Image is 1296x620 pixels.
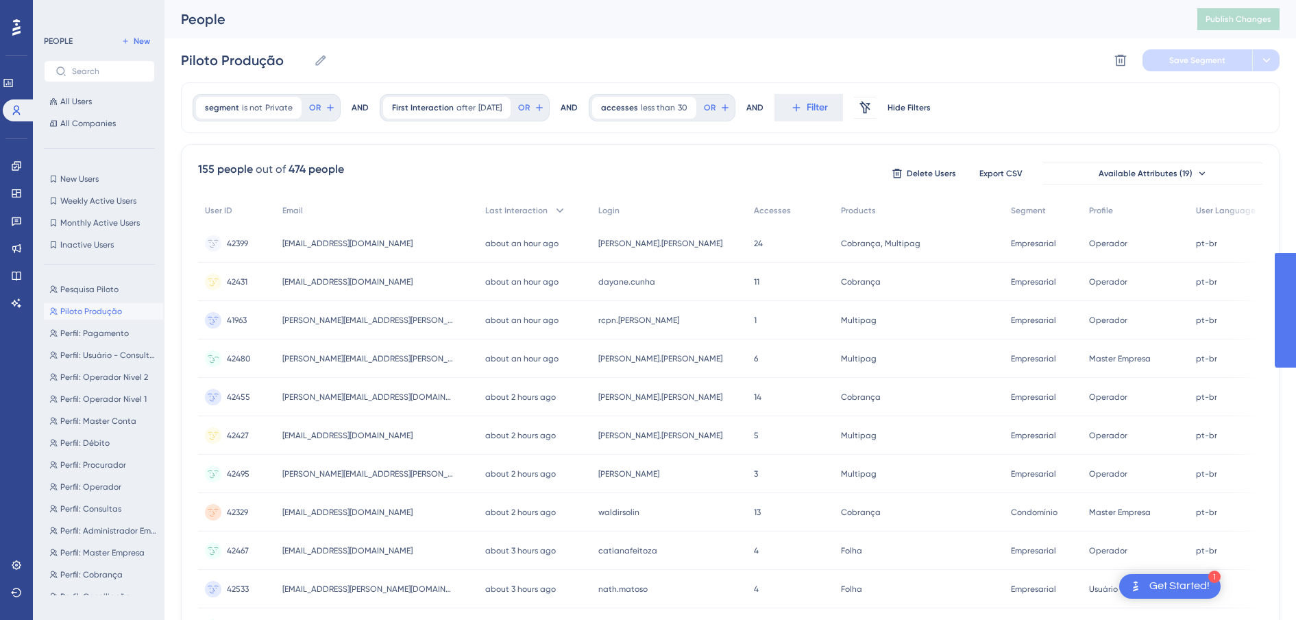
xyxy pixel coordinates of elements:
[1043,163,1262,184] button: Available Attributes (19)
[966,163,1035,184] button: Export CSV
[44,193,155,209] button: Weekly Active Users
[1127,578,1144,595] img: launcher-image-alternative-text
[227,430,249,441] span: 42427
[1089,545,1127,556] span: Operador
[282,392,454,403] span: [PERSON_NAME][EMAIL_ADDRESS][DOMAIN_NAME]
[841,276,881,287] span: Cobrança
[979,168,1023,179] span: Export CSV
[256,161,286,178] div: out of
[117,33,155,49] button: New
[887,97,931,119] button: Hide Filters
[60,96,92,107] span: All Users
[44,303,163,320] button: Piloto Produção
[678,102,687,113] span: 30
[1196,353,1217,364] span: pt-br
[134,36,150,47] span: New
[561,94,578,121] div: AND
[1206,14,1271,25] span: Publish Changes
[598,205,620,216] span: Login
[282,238,413,249] span: [EMAIL_ADDRESS][DOMAIN_NAME]
[282,276,413,287] span: [EMAIL_ADDRESS][DOMAIN_NAME]
[598,238,722,249] span: [PERSON_NAME].[PERSON_NAME]
[44,281,163,298] button: Pesquisa Piloto
[60,217,140,228] span: Monthly Active Users
[1011,507,1057,518] span: Condomínio
[44,435,163,451] button: Perfil: Débito
[478,102,502,113] span: [DATE]
[227,315,247,326] span: 41963
[754,507,761,518] span: 13
[282,353,454,364] span: [PERSON_NAME][EMAIL_ADDRESS][PERSON_NAME][DOMAIN_NAME]
[205,205,232,216] span: User ID
[227,353,251,364] span: 42480
[44,347,163,363] button: Perfil: Usuário - Consultas
[754,276,759,287] span: 11
[841,315,877,326] span: Multipag
[1142,49,1252,71] button: Save Segment
[181,10,1163,29] div: People
[1089,430,1127,441] span: Operador
[704,102,716,113] span: OR
[60,525,158,536] span: Perfil: Administrador Empresa
[754,315,757,326] span: 1
[598,545,657,556] span: catianafeitoza
[44,479,163,495] button: Perfil: Operador
[282,584,454,595] span: [EMAIL_ADDRESS][PERSON_NAME][DOMAIN_NAME]
[598,430,722,441] span: [PERSON_NAME].[PERSON_NAME]
[1196,238,1217,249] span: pt-br
[44,545,163,561] button: Perfil: Master Empresa
[774,94,843,121] button: Filter
[890,163,958,184] button: Delete Users
[227,545,249,556] span: 42467
[598,468,659,479] span: [PERSON_NAME]
[227,392,250,403] span: 42455
[641,102,675,113] span: less than
[485,354,559,363] time: about an hour ago
[1089,468,1127,479] span: Operador
[44,588,163,605] button: Perfil: Conciliação
[282,430,413,441] span: [EMAIL_ADDRESS][DOMAIN_NAME]
[309,102,321,113] span: OR
[205,102,239,113] span: segment
[44,501,163,517] button: Perfil: Consultas
[44,567,163,583] button: Perfil: Cobrança
[227,584,249,595] span: 42533
[44,325,163,342] button: Perfil: Pagamento
[746,94,763,121] div: AND
[1011,392,1056,403] span: Empresarial
[485,315,559,325] time: about an hour ago
[60,239,114,250] span: Inactive Users
[289,161,344,178] div: 474 people
[44,215,155,231] button: Monthly Active Users
[1149,579,1210,594] div: Get Started!
[60,195,136,206] span: Weekly Active Users
[44,391,163,407] button: Perfil: Operador Nivel 1
[242,102,262,113] span: is not
[485,584,556,594] time: about 3 hours ago
[60,503,121,514] span: Perfil: Consultas
[754,430,759,441] span: 5
[485,469,556,479] time: about 2 hours ago
[1011,276,1056,287] span: Empresarial
[841,545,862,556] span: Folha
[282,545,413,556] span: [EMAIL_ADDRESS][DOMAIN_NAME]
[1197,8,1280,30] button: Publish Changes
[44,93,155,110] button: All Users
[807,99,828,116] span: Filter
[1089,507,1151,518] span: Master Empresa
[1196,315,1217,326] span: pt-br
[598,276,655,287] span: dayane.cunha
[60,438,110,449] span: Perfil: Débito
[841,392,881,403] span: Cobrança
[227,238,248,249] span: 42399
[227,276,247,287] span: 42431
[60,394,147,405] span: Perfil: Operador Nivel 1
[44,369,163,385] button: Perfil: Operador Nivel 2
[227,507,248,518] span: 42329
[227,468,249,479] span: 42495
[1011,584,1056,595] span: Empresarial
[907,168,956,179] span: Delete Users
[60,372,148,383] span: Perfil: Operador Nivel 2
[44,457,163,473] button: Perfil: Procurador
[841,468,877,479] span: Multipag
